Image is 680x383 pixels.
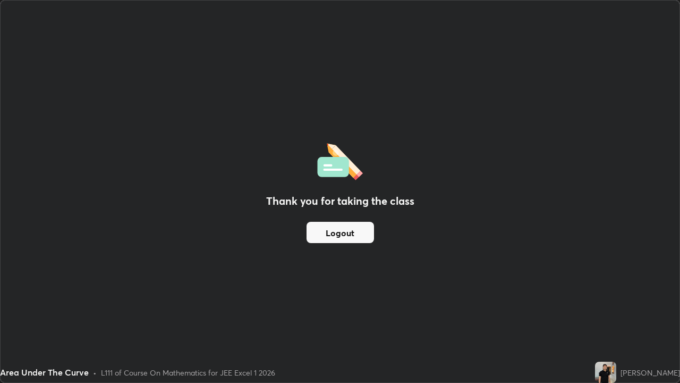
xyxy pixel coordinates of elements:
div: • [93,367,97,378]
div: [PERSON_NAME] [620,367,680,378]
button: Logout [307,222,374,243]
img: 098a6166d9bb4ad3a3ccfdcc9c8a09dd.jpg [595,362,616,383]
div: L111 of Course On Mathematics for JEE Excel 1 2026 [101,367,275,378]
h2: Thank you for taking the class [266,193,414,209]
img: offlineFeedback.1438e8b3.svg [317,140,363,180]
